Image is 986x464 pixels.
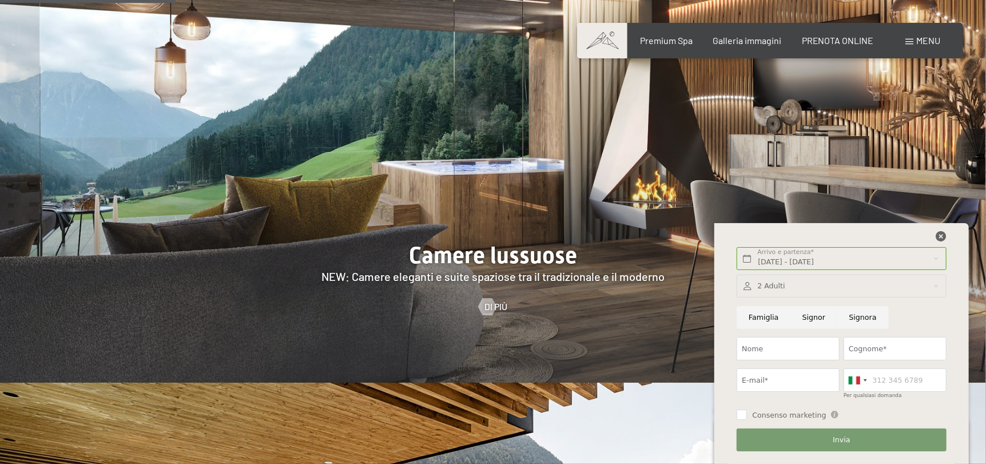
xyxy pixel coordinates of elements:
[713,35,782,46] a: Galleria immagini
[844,369,870,391] div: Italy (Italia): +39
[752,410,826,421] span: Consenso marketing
[844,392,902,398] label: Per qualsiasi domanda
[737,429,946,452] button: Invia
[484,301,507,314] span: Di più
[916,35,940,46] span: Menu
[833,435,850,445] span: Invia
[640,35,693,46] a: Premium Spa
[802,35,874,46] a: PRENOTA ONLINE
[479,301,507,314] a: Di più
[844,368,947,392] input: 312 345 6789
